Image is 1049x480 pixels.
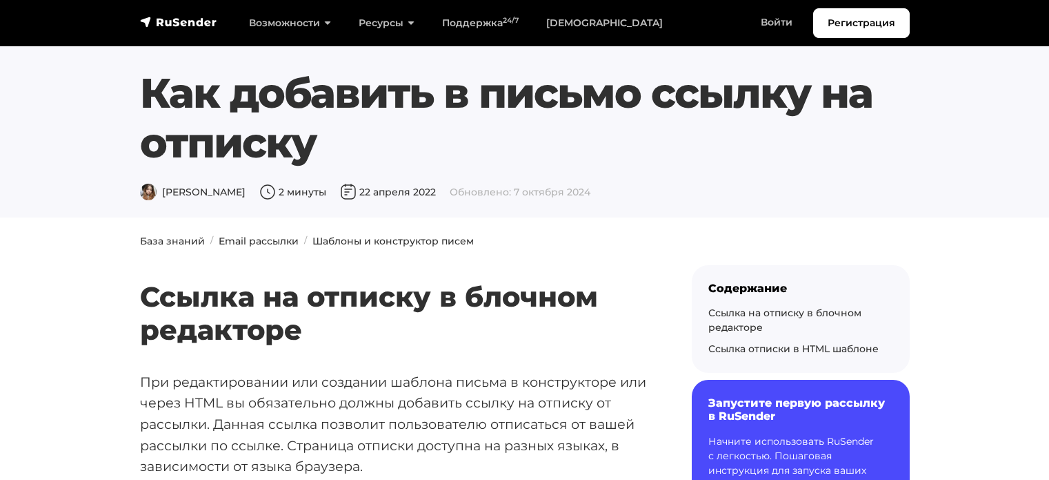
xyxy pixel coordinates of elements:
[312,235,474,247] a: Шаблоны и конструктор писем
[532,9,677,37] a: [DEMOGRAPHIC_DATA]
[708,343,879,355] a: Ссылка отписки в HTML шаблоне
[140,240,648,347] h2: Ссылка на отписку в блочном редакторе
[132,234,918,249] nav: breadcrumb
[340,184,357,200] img: Дата публикации
[140,186,246,198] span: [PERSON_NAME]
[259,186,326,198] span: 2 минуты
[708,307,861,334] a: Ссылка на отписку в блочном редакторе
[235,9,345,37] a: Возможности
[259,184,276,200] img: Время чтения
[340,186,436,198] span: 22 апреля 2022
[813,8,910,38] a: Регистрация
[708,282,893,295] div: Содержание
[219,235,299,247] a: Email рассылки
[140,68,910,168] h1: Как добавить в письмо ссылку на отписку
[140,15,217,29] img: RuSender
[450,186,590,198] span: Обновлено: 7 октября 2024
[503,16,519,25] sup: 24/7
[708,396,893,423] h6: Запустите первую рассылку в RuSender
[140,372,648,478] p: При редактировании или создании шаблона письма в конструкторе или через HTML вы обязательно должн...
[428,9,532,37] a: Поддержка24/7
[140,235,205,247] a: База знаний
[345,9,428,37] a: Ресурсы
[747,8,806,37] a: Войти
